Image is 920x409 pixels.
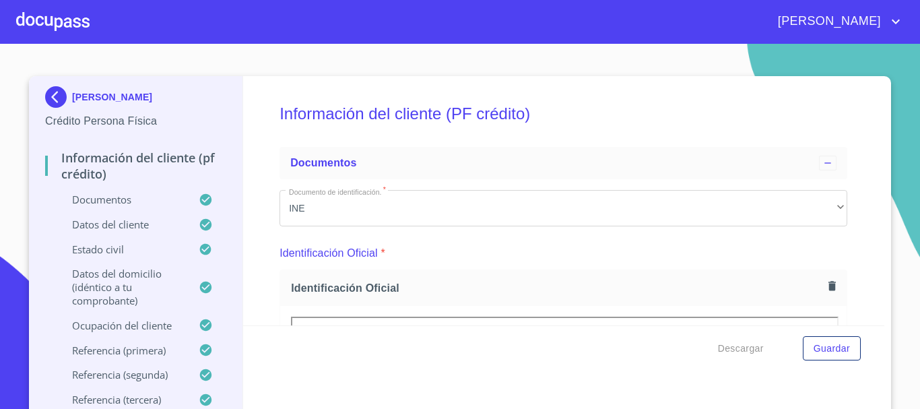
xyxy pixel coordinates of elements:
p: Datos del cliente [45,218,199,231]
div: [PERSON_NAME] [45,86,226,113]
img: Docupass spot blue [45,86,72,108]
button: Descargar [713,336,769,361]
p: Datos del domicilio (idéntico a tu comprobante) [45,267,199,307]
p: [PERSON_NAME] [72,92,152,102]
button: Guardar [803,336,861,361]
div: Documentos [280,147,847,179]
p: Información del cliente (PF crédito) [45,150,226,182]
p: Ocupación del Cliente [45,319,199,332]
p: Referencia (primera) [45,344,199,357]
p: Identificación Oficial [280,245,378,261]
p: Referencia (segunda) [45,368,199,381]
span: [PERSON_NAME] [768,11,888,32]
p: Estado Civil [45,243,199,256]
h5: Información del cliente (PF crédito) [280,86,847,141]
p: Crédito Persona Física [45,113,226,129]
span: Guardar [814,340,850,357]
span: Descargar [718,340,764,357]
p: Referencia (tercera) [45,393,199,406]
button: account of current user [768,11,904,32]
span: Identificación Oficial [291,281,823,295]
p: Documentos [45,193,199,206]
span: Documentos [290,157,356,168]
div: INE [280,190,847,226]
